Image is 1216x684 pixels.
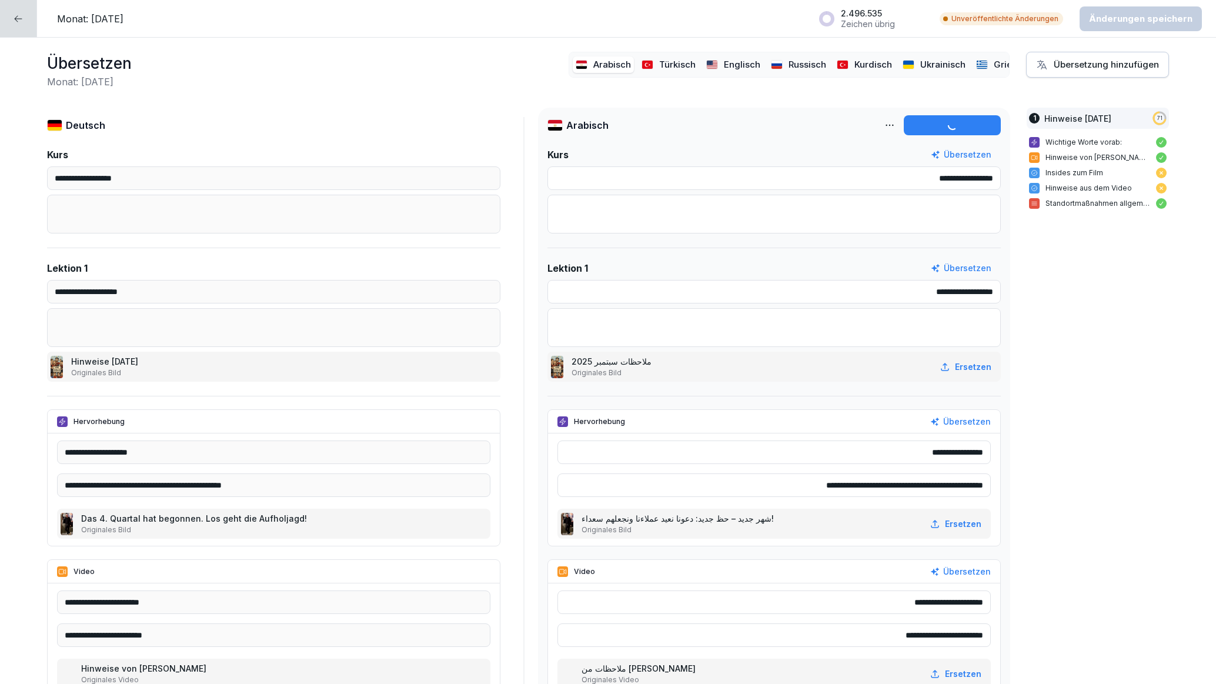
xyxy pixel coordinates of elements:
img: wd8nkb6cirbkgovr9gpx61dg.png [51,356,63,378]
p: Kurdisch [854,58,892,72]
p: Video [574,566,595,577]
p: Standortmaßnahmen allgemein: [1045,198,1150,209]
img: ua.svg [903,60,915,69]
img: ru.svg [771,60,783,69]
button: Übersetzen [930,415,991,428]
p: Hinweise von [PERSON_NAME] [1045,152,1150,163]
div: 1 [1029,113,1040,124]
p: ملاحظات سبتمبر 2025 [572,355,654,368]
img: eg.svg [576,60,588,69]
p: Ersetzen [955,361,991,373]
p: Originales Bild [71,368,141,378]
p: Griechisch [994,58,1040,72]
img: tr.svg [642,60,654,69]
p: شهر جديد – حظ جديد: دعونا نعيد عملاءنا ونجعلهم سعداء! [582,512,776,525]
p: Video [74,566,95,577]
p: Zeichen übrig [841,19,895,29]
p: Hinweise [DATE] [71,355,141,368]
p: Monat: [DATE] [57,12,123,26]
p: Lektion 1 [47,261,88,275]
p: Das 4. Quartal hat begonnen. Los geht die Aufholjagd! [81,512,309,525]
p: Deutsch [66,118,105,132]
p: ملاحظات من [PERSON_NAME] [582,662,698,675]
p: Hervorhebung [74,416,125,427]
p: Kurs [547,148,569,162]
p: Originales Bild [81,525,309,535]
h2: Monat: [DATE] [47,75,132,89]
button: 2.496.535Zeichen übrig [813,4,929,34]
p: Insides zum Film [1045,168,1150,178]
p: Unveröffentlichte Änderungen [951,14,1058,24]
button: Übersetzen [931,262,991,275]
img: us.svg [706,60,719,69]
p: Originales Bild [582,525,776,535]
div: Übersetzung hinzufügen [1036,58,1159,71]
img: utifwk0z0fksa5vs554cw5ky.png [561,513,573,535]
img: tr.svg [837,60,849,69]
p: Hervorhebung [574,416,625,427]
p: Hinweise [DATE] [1044,112,1111,125]
p: Originales Bild [572,368,654,378]
p: Arabisch [566,118,609,132]
img: gr.svg [976,60,988,69]
button: Übersetzung hinzufügen [1026,52,1169,78]
img: utifwk0z0fksa5vs554cw5ky.png [61,513,73,535]
p: 2.496.535 [841,8,895,19]
h1: Übersetzen [47,52,132,75]
p: Ukrainisch [920,58,966,72]
p: Kurs [47,148,68,162]
p: Hinweise aus dem Video [1045,183,1150,193]
img: wd8nkb6cirbkgovr9gpx61dg.png [551,356,563,378]
p: 71 [1157,115,1162,122]
button: Übersetzen [930,565,991,578]
img: de.svg [47,119,62,131]
p: Englisch [724,58,760,72]
img: eg.svg [547,119,563,131]
p: Ersetzen [945,518,981,530]
p: Hinweise von [PERSON_NAME] [81,662,209,675]
p: Russisch [789,58,826,72]
p: Wichtige Worte vorab: [1045,137,1150,148]
p: Änderungen speichern [1089,12,1192,25]
button: Übersetzen [931,148,991,161]
p: Arabisch [593,58,631,72]
button: Änderungen speichern [1080,6,1202,31]
p: Ersetzen [945,668,981,680]
p: Türkisch [659,58,696,72]
p: Lektion 1 [547,261,588,275]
